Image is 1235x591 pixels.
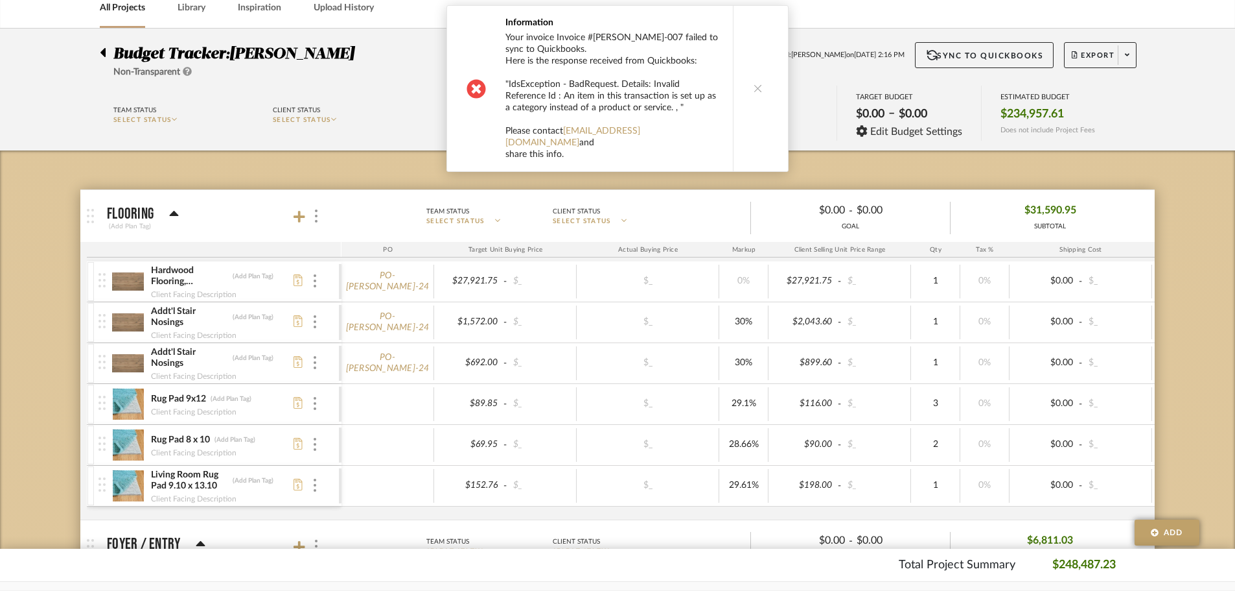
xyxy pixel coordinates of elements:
[1085,272,1148,291] div: $_
[612,354,684,372] div: $_
[915,394,956,413] div: 3
[768,242,911,258] div: Client Selling Unit Price Range
[1152,242,1215,258] div: Ship. Markup %
[1077,357,1085,370] span: -
[960,242,1010,258] div: Tax %
[150,393,207,405] div: Rug Pad 9x12
[1024,200,1076,221] span: $31,590.95
[762,531,849,551] div: $0.00
[577,242,719,258] div: Actual Buying Price
[1085,476,1148,495] div: $_
[1013,394,1077,413] div: $0.00
[1027,531,1073,551] span: $6,811.03
[612,435,684,454] div: $_
[1024,222,1076,232] div: SUBTOTAL
[915,313,956,332] div: 1
[150,446,237,459] div: Client Facing Description
[112,470,144,501] img: db91516f-c67e-433f-ba77-1a802a0ae746_50x50.jpg
[1064,42,1137,68] button: Export
[1077,316,1085,329] span: -
[1085,313,1148,332] div: $_
[1052,557,1116,574] p: $248,487.23
[1010,242,1152,258] div: Shipping Cost
[844,354,907,372] div: $_
[150,469,229,492] div: Living Room Rug Pad 9.10 x 13.10
[98,273,106,287] img: vertical-grip.svg
[229,46,354,62] span: [PERSON_NAME]
[509,476,573,495] div: $_
[314,274,316,287] img: 3dots-v.svg
[915,435,956,454] div: 2
[502,398,509,411] span: -
[553,206,600,217] div: Client Status
[150,288,237,301] div: Client Facing Description
[723,394,764,413] div: 29.1%
[80,190,1155,242] mat-expansion-panel-header: Flooring(Add Plan Tag)Team StatusSELECT STATUSClient StatusSELECT STATUS$0.00-$0.00GOAL$31,590.95...
[844,435,907,454] div: $_
[964,313,1005,332] div: 0%
[1000,93,1095,101] div: ESTIMATED BUDGET
[112,348,144,379] img: e89444d5-3de0-4546-8026-b8339e4d9359_50x50.jpg
[314,438,316,451] img: 3dots-v.svg
[345,311,430,333] a: PO-[PERSON_NAME]-24
[502,439,509,452] span: -
[1072,51,1114,70] span: Export
[1013,354,1077,372] div: $0.00
[438,313,502,332] div: $1,572.00
[1085,394,1148,413] div: $_
[915,354,956,372] div: 1
[80,520,1155,572] mat-expansion-panel-header: Foyer / Entry(Add Plan Tag)Team StatusSELECT STATUSClient StatusSELECT STATUS$0.00-$0.00GOAL$6,81...
[723,313,764,332] div: 30%
[150,265,229,288] div: Hardwood Flooring, Stairnosings + T-Moldings
[844,313,907,332] div: $_
[509,394,573,413] div: $_
[98,396,106,410] img: vertical-grip.svg
[911,242,960,258] div: Qty
[1085,435,1148,454] div: $_
[87,539,94,553] img: grip.svg
[438,435,502,454] div: $69.95
[150,434,211,446] div: Rug Pad 8 x 10
[426,217,485,226] span: SELECT STATUS
[1013,435,1077,454] div: $0.00
[1077,275,1085,288] span: -
[844,272,907,291] div: $_
[723,354,764,372] div: 30%
[553,217,611,226] span: SELECT STATUS
[341,242,434,258] div: PO
[1135,520,1199,546] button: Add
[113,46,229,62] span: Budget Tracker:
[150,306,229,329] div: Addt'l Stair Nosings
[273,117,331,123] span: SELECT STATUS
[426,547,485,557] span: SELECT STATUS
[915,476,956,495] div: 1
[836,357,844,370] span: -
[438,272,502,291] div: $27,921.75
[315,540,317,553] img: 3dots-v.svg
[895,103,931,125] div: $0.00
[915,272,956,291] div: 1
[836,398,844,411] span: -
[426,206,469,217] div: Team Status
[112,307,144,338] img: 0a431dae-b167-4c8c-b641-a44ac4e6c9da_50x50.jpg
[345,352,430,374] a: PO-[PERSON_NAME]-24
[853,200,940,221] div: $0.00
[502,316,509,329] span: -
[509,313,573,332] div: $_
[107,206,154,222] p: Flooring
[1013,476,1077,495] div: $0.00
[723,435,764,454] div: 28.66%
[1085,354,1148,372] div: $_
[836,439,844,452] span: -
[502,275,509,288] span: -
[1000,107,1064,121] span: $234,957.61
[150,405,237,418] div: Client Facing Description
[314,397,316,410] img: 3dots-v.svg
[113,104,156,116] div: Team Status
[1077,479,1085,492] span: -
[772,394,836,413] div: $116.00
[505,16,720,29] div: Information
[772,435,836,454] div: $90.00
[434,242,577,258] div: Target Unit Buying Price
[505,127,640,147] a: [EMAIL_ADDRESS][DOMAIN_NAME]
